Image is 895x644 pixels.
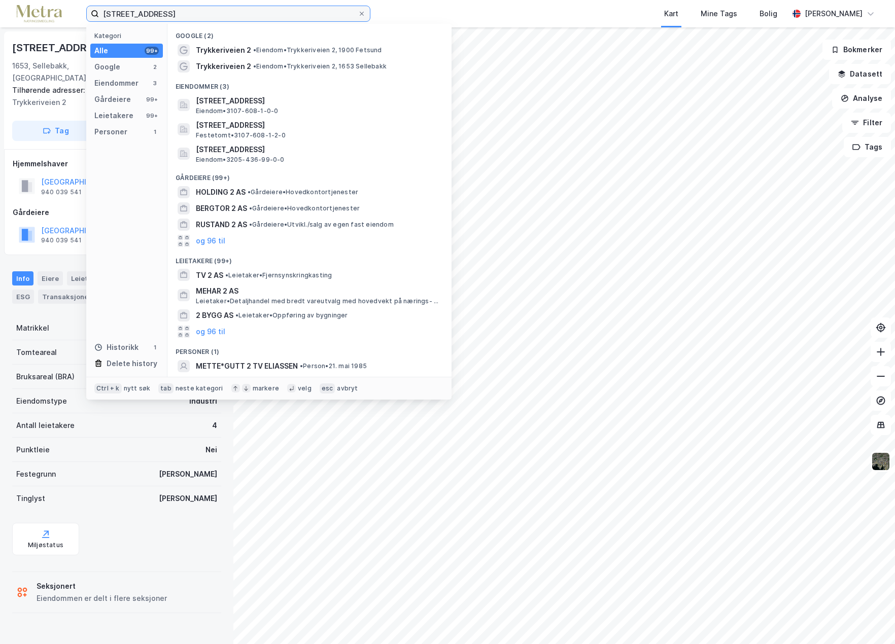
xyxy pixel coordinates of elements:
div: Info [12,271,33,285]
span: MEHAR 2 AS [196,285,439,297]
div: nytt søk [124,384,151,392]
span: Eiendom • 3107-608-1-0-0 [196,107,278,115]
span: • [253,62,256,70]
div: Personer [94,126,127,138]
span: [STREET_ADDRESS] [196,119,439,131]
div: ESG [12,290,34,304]
div: velg [298,384,312,392]
div: Leietakere [94,110,133,122]
span: • [300,362,303,370]
div: avbryt [337,384,358,392]
button: Tags [844,137,891,157]
span: 2 BYGG AS [196,309,233,321]
button: Analyse [832,88,891,109]
div: Miljøstatus [28,541,63,549]
div: 99+ [145,112,159,120]
div: neste kategori [176,384,223,392]
div: 940 039 541 [41,188,82,196]
div: 1653, Sellebakk, [GEOGRAPHIC_DATA] [12,60,131,84]
div: Eiendomstype [16,395,67,407]
div: Løenveien 2, Trykkeriveien 1, Trykkeriveien 2 [12,84,213,109]
span: BERGTOR 2 AS [196,202,247,214]
div: Punktleie [16,444,50,456]
div: Eiendommer (3) [167,75,452,93]
button: Tag [12,121,99,141]
span: RUSTAND 2 AS [196,219,247,231]
div: esc [320,383,335,393]
div: Hjemmelshaver [13,158,221,170]
div: Ctrl + k [94,383,122,393]
div: Eiere [38,271,63,285]
div: Alle [94,45,108,57]
div: Historikk (1) [167,374,452,392]
span: [STREET_ADDRESS] [196,144,439,156]
img: 9k= [871,452,890,471]
span: Gårdeiere • Utvikl./salg av egen fast eiendom [249,221,394,229]
span: Leietaker • Fjernsynskringkasting [225,271,332,279]
span: [STREET_ADDRESS] [196,95,439,107]
span: Festetomt • 3107-608-1-2-0 [196,131,286,139]
span: Trykkeriveien 2 [196,44,251,56]
span: Trykkeriveien 2 [196,60,251,73]
div: markere [253,384,279,392]
button: Filter [842,113,891,133]
div: Kategori [94,32,163,40]
div: [STREET_ADDRESS] [12,40,112,56]
div: 1 [151,128,159,136]
input: Søk på adresse, matrikkel, gårdeiere, leietakere eller personer [99,6,358,21]
div: Antall leietakere [16,419,75,432]
div: Nei [205,444,217,456]
span: Person • 21. mai 1985 [300,362,367,370]
div: Kontrollprogram for chat [844,595,895,644]
div: 3 [151,79,159,87]
div: 99+ [145,95,159,103]
div: Historikk [94,341,139,353]
div: Leietakere (99+) [167,249,452,267]
span: • [248,188,251,196]
span: TV 2 AS [196,269,223,281]
span: • [249,221,252,228]
span: Tilhørende adresser: [12,86,87,94]
div: Festegrunn [16,468,56,480]
div: Mine Tags [701,8,737,20]
div: tab [158,383,174,393]
div: Industri [189,395,217,407]
span: Eiendom • Trykkeriveien 2, 1653 Sellebakk [253,62,387,70]
div: Google [94,61,120,73]
span: Eiendom • 3205-436-99-0-0 [196,156,285,164]
iframe: Chat Widget [844,595,895,644]
div: 1 [151,343,159,351]
div: Personer (1) [167,340,452,358]
div: Transaksjoner [38,290,109,304]
button: og 96 til [196,326,225,338]
button: Datasett [829,64,891,84]
div: [PERSON_NAME] [159,492,217,505]
button: Bokmerker [822,40,891,60]
div: 4 [212,419,217,432]
div: Eiendommen er delt i flere seksjoner [37,592,167,604]
div: Bolig [760,8,777,20]
span: • [253,46,256,54]
div: Seksjonert [37,580,167,592]
div: Matrikkel [16,322,49,334]
div: Eiendommer [94,77,139,89]
div: Gårdeiere [13,206,221,219]
div: Tinglyst [16,492,45,505]
div: Delete history [107,357,157,370]
div: Tomteareal [16,346,57,359]
img: metra-logo.256734c3b2bbffee19d4.png [16,5,62,23]
span: Gårdeiere • Hovedkontortjenester [248,188,358,196]
div: Leietakere [67,271,123,285]
span: Gårdeiere • Hovedkontortjenester [249,204,360,212]
span: • [225,271,228,279]
span: Eiendom • Trykkeriveien 2, 1900 Fetsund [253,46,382,54]
span: Leietaker • Detaljhandel med bredt vareutvalg med hovedvekt på nærings- og nytelsesmidler [196,297,441,305]
div: Gårdeiere [94,93,131,105]
span: Leietaker • Oppføring av bygninger [235,311,348,319]
div: [PERSON_NAME] [805,8,863,20]
div: 2 [151,63,159,71]
span: HOLDING 2 AS [196,186,246,198]
div: 940 039 541 [41,236,82,244]
span: METTE*GUTT 2 TV ELIASSEN [196,360,298,372]
div: Gårdeiere (99+) [167,166,452,184]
